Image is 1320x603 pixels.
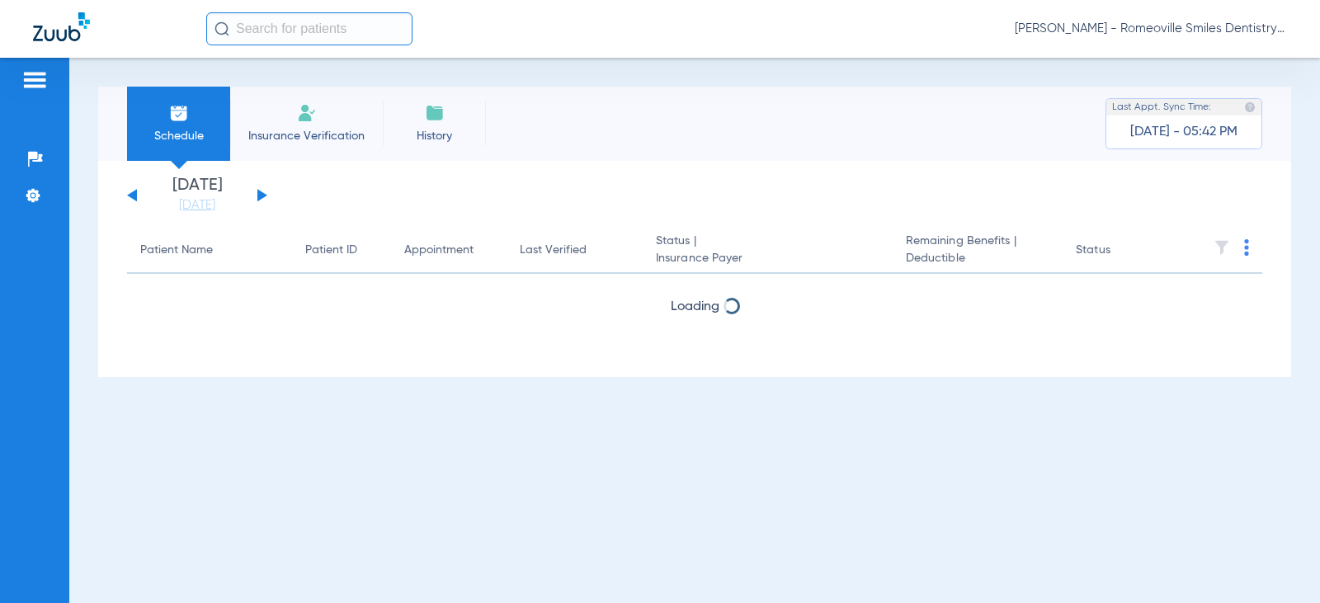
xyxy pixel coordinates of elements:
span: Deductible [906,250,1049,267]
span: Insurance Payer [656,250,879,267]
img: filter.svg [1214,239,1230,256]
span: [PERSON_NAME] - Romeoville Smiles Dentistry [1015,21,1287,37]
div: Appointment [404,242,493,259]
img: Schedule [169,103,189,123]
img: Zuub Logo [33,12,90,41]
img: group-dot-blue.svg [1244,239,1249,256]
a: [DATE] [148,197,247,214]
img: Search Icon [214,21,229,36]
div: Appointment [404,242,474,259]
div: Last Verified [520,242,587,259]
span: Loading [671,300,719,313]
div: Patient ID [305,242,357,259]
div: Patient Name [140,242,279,259]
div: Patient ID [305,242,378,259]
span: History [395,128,474,144]
div: Patient Name [140,242,213,259]
img: last sync help info [1244,101,1256,113]
img: History [425,103,445,123]
input: Search for patients [206,12,412,45]
th: Remaining Benefits | [893,228,1063,274]
span: [DATE] - 05:42 PM [1130,124,1237,140]
span: Last Appt. Sync Time: [1112,99,1211,115]
div: Last Verified [520,242,629,259]
img: Manual Insurance Verification [297,103,317,123]
th: Status | [643,228,893,274]
span: Insurance Verification [243,128,370,144]
span: Schedule [139,128,218,144]
img: hamburger-icon [21,70,48,90]
th: Status [1063,228,1174,274]
li: [DATE] [148,177,247,214]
